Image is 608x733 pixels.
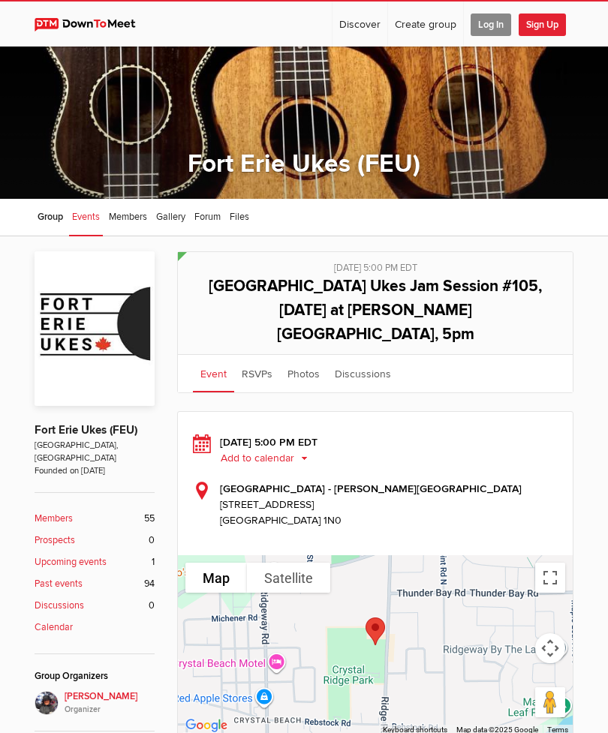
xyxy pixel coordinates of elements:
div: Group Organizers [35,669,155,683]
button: Toggle fullscreen view [535,563,565,593]
span: [PERSON_NAME] [65,689,155,716]
span: Files [230,211,249,223]
span: Members [109,211,147,223]
span: Gallery [156,211,185,223]
b: Discussions [35,599,84,613]
i: Organizer [65,704,155,716]
a: RSVPs [234,355,280,392]
span: Sign Up [519,14,566,36]
b: [GEOGRAPHIC_DATA] - [PERSON_NAME][GEOGRAPHIC_DATA] [220,482,522,495]
b: Prospects [35,533,75,548]
b: Calendar [35,620,73,635]
span: 0 [149,599,155,613]
a: Past events 94 [35,577,155,591]
a: Fort Erie Ukes (FEU) [188,149,420,179]
span: 0 [149,533,155,548]
span: Log In [471,14,511,36]
button: Drag Pegman onto the map to open Street View [535,687,565,717]
span: Events [72,211,100,223]
a: Discover [333,2,387,47]
a: Files [227,199,252,236]
a: Create group [388,2,463,47]
a: Forum [191,199,224,236]
span: Group [38,211,63,223]
a: Discussions [327,355,399,392]
span: [GEOGRAPHIC_DATA] 1N0 [220,514,342,527]
button: Show street map [185,563,247,593]
b: Members [35,512,73,526]
button: Show satellite imagery [247,563,330,593]
span: 55 [144,512,155,526]
a: Sign Up [519,2,573,47]
a: Group [35,199,66,236]
a: Members 55 [35,512,155,526]
b: Upcoming events [35,555,107,569]
b: Past events [35,577,83,591]
img: Elaine [35,691,59,715]
a: Discussions 0 [35,599,155,613]
a: Gallery [153,199,188,236]
span: [STREET_ADDRESS] [220,497,558,512]
a: Log In [464,2,518,47]
a: Upcoming events 1 [35,555,155,569]
img: Fort Erie Ukes (FEU) [35,251,155,406]
span: [GEOGRAPHIC_DATA] Ukes Jam Session #105, [DATE] at [PERSON_NAME][GEOGRAPHIC_DATA], 5pm [209,277,542,344]
a: Photos [280,355,327,392]
a: Fort Erie Ukes (FEU) [35,423,137,437]
button: Add to calendar [220,452,319,465]
span: Founded on [DATE] [35,464,155,477]
img: DownToMeet [35,18,149,32]
span: 1 [152,555,155,569]
a: [PERSON_NAME]Organizer [35,691,155,716]
a: Events [69,199,103,236]
div: [DATE] 5:00 PM EDT [189,252,561,275]
span: Forum [194,211,221,223]
span: 94 [144,577,155,591]
a: Prospects 0 [35,533,155,548]
span: [GEOGRAPHIC_DATA], [GEOGRAPHIC_DATA] [35,439,155,464]
button: Map camera controls [535,633,565,663]
a: Calendar [35,620,155,635]
a: Members [106,199,150,236]
a: Event [193,355,234,392]
div: [DATE] 5:00 PM EDT [193,434,558,466]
